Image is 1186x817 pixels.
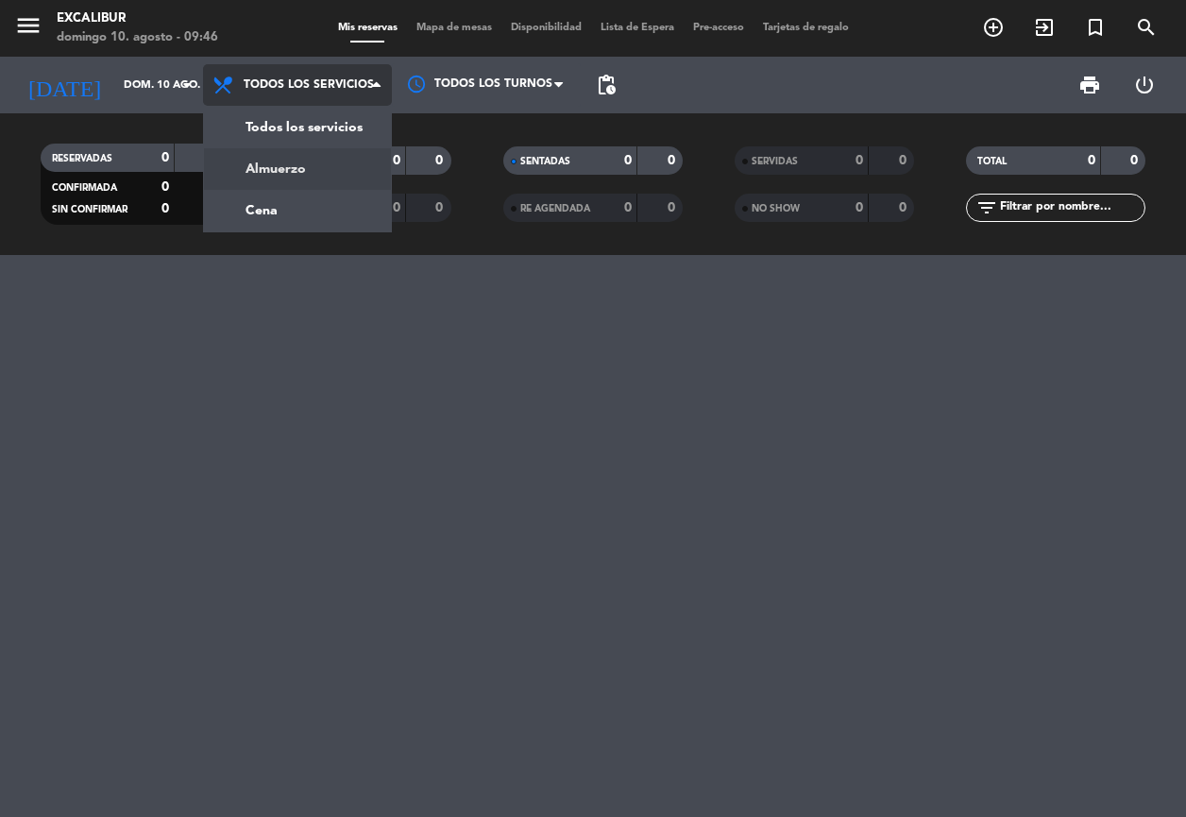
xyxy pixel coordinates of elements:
span: pending_actions [595,74,618,96]
strong: 0 [161,151,169,164]
strong: 0 [899,201,910,214]
strong: 0 [856,201,863,214]
span: RE AGENDADA [520,204,590,213]
span: Lista de Espera [591,23,684,33]
button: menu [14,11,42,46]
strong: 0 [668,154,679,167]
span: Pre-acceso [684,23,754,33]
span: Disponibilidad [501,23,591,33]
span: NO SHOW [752,204,800,213]
a: Cena [204,190,391,231]
strong: 0 [393,154,400,167]
span: Todos los servicios [244,78,374,92]
span: SERVIDAS [752,157,798,166]
strong: 0 [668,201,679,214]
span: TOTAL [977,157,1007,166]
div: domingo 10. agosto - 09:46 [57,28,218,47]
i: power_settings_new [1133,74,1156,96]
strong: 0 [435,154,447,167]
i: turned_in_not [1084,16,1107,39]
span: print [1078,74,1101,96]
i: [DATE] [14,64,114,106]
span: SENTADAS [520,157,570,166]
a: Todos los servicios [204,107,391,148]
strong: 0 [393,201,400,214]
span: RESERVADAS [52,154,112,163]
strong: 0 [435,201,447,214]
i: exit_to_app [1033,16,1056,39]
span: SIN CONFIRMAR [52,205,127,214]
strong: 0 [624,201,632,214]
input: Filtrar por nombre... [998,197,1144,218]
strong: 0 [161,202,169,215]
span: Mis reservas [329,23,407,33]
i: search [1135,16,1158,39]
strong: 0 [161,180,169,194]
div: Excalibur [57,9,218,28]
span: Tarjetas de regalo [754,23,858,33]
span: CONFIRMADA [52,183,117,193]
a: Almuerzo [204,148,391,190]
span: Mapa de mesas [407,23,501,33]
strong: 0 [856,154,863,167]
div: LOG OUT [1117,57,1172,113]
i: add_circle_outline [982,16,1005,39]
i: menu [14,11,42,40]
strong: 0 [1130,154,1142,167]
strong: 0 [1088,154,1095,167]
strong: 0 [899,154,910,167]
i: filter_list [975,196,998,219]
strong: 0 [624,154,632,167]
i: arrow_drop_down [176,74,198,96]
